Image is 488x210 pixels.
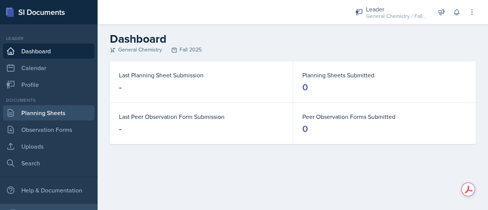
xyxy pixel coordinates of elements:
div: Leader [366,5,427,14]
h2: Dashboard [110,32,476,46]
div: Leader [3,35,95,42]
a: Observation Forms [3,122,95,137]
div: - [119,123,122,135]
div: General Chemistry Fall 2025 [110,46,476,54]
a: Dashboard [3,43,95,59]
div: 0 [302,81,308,93]
a: Calendar [3,60,95,75]
dt: Last Planning Sheet Submission [119,71,284,80]
a: Planning Sheets [3,105,95,120]
dt: Last Peer Observation Form Submission [119,112,284,121]
dt: Planning Sheets Submitted [302,71,467,80]
div: Documents [3,97,95,104]
div: General Chemistry / Fall 2025 [366,12,427,20]
a: Search [3,155,95,171]
a: Profile [3,77,95,92]
a: Uploads [3,139,95,154]
div: - [119,81,122,93]
div: Help & Documentation [3,183,95,198]
div: 0 [302,123,308,135]
dt: Peer Observation Forms Submitted [302,112,467,121]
